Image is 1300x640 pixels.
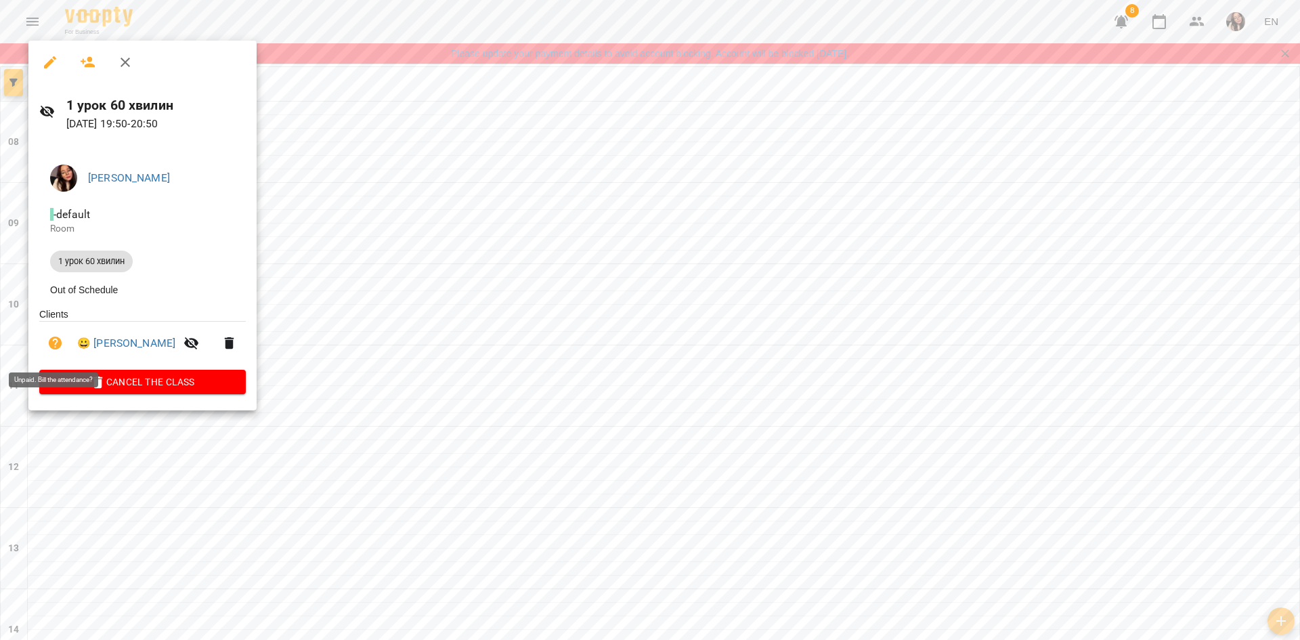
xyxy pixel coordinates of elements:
h6: 1 урок 60 хвилин [66,95,246,116]
a: [PERSON_NAME] [88,171,170,184]
p: Room [50,222,235,236]
span: 1 урок 60 хвилин [50,255,133,268]
img: 3bc0214f3b350db90c175055aaa1f47b.PNG [50,165,77,192]
button: Cancel the class [39,370,246,394]
a: 😀 [PERSON_NAME] [77,335,175,351]
span: Cancel the class [50,374,235,390]
span: - default [50,208,93,221]
li: Out of Schedule [39,278,246,302]
p: [DATE] 19:50 - 20:50 [66,116,246,132]
ul: Clients [39,307,246,370]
